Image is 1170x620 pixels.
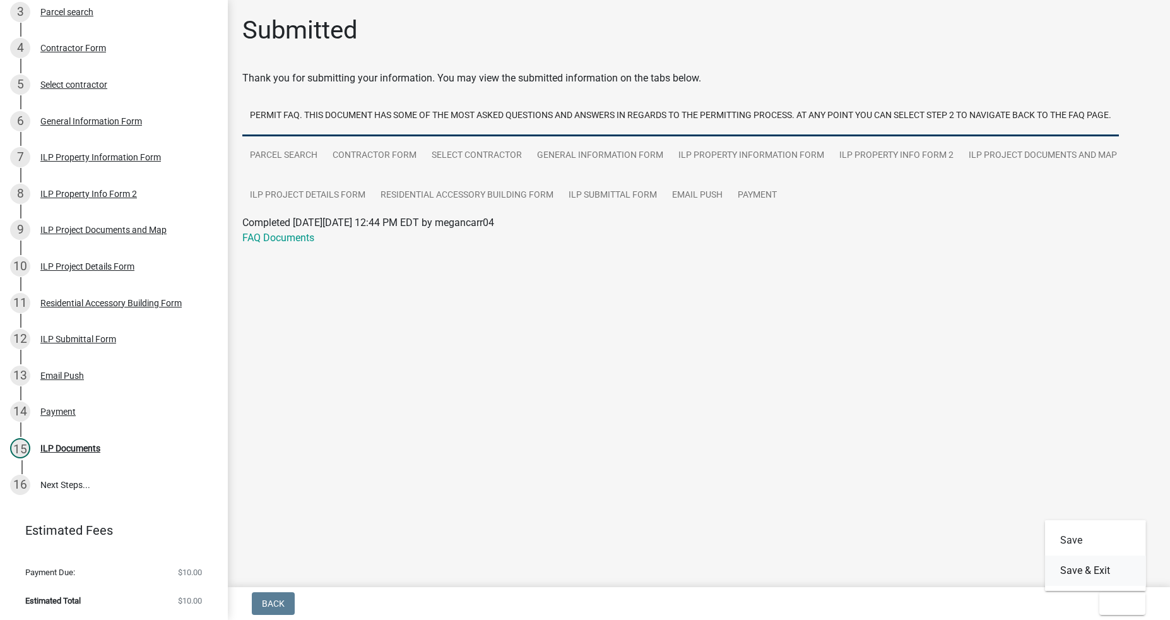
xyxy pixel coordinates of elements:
a: Estimated Fees [10,518,207,543]
a: ILP Submittal Form [561,176,665,216]
span: Exit [1109,599,1128,609]
div: 7 [10,147,30,167]
div: ILP Documents [40,444,100,453]
div: Payment [40,407,76,416]
span: $10.00 [178,568,202,576]
div: ILP Submittal Form [40,335,116,343]
a: Residential Accessory Building Form [373,176,561,216]
a: Parcel search [242,136,325,176]
div: 11 [10,293,30,313]
div: Thank you for submitting your information. You may view the submitted information on the tabs below. [242,71,1155,86]
span: $10.00 [178,597,202,605]
div: 16 [10,475,30,495]
button: Exit [1099,592,1145,615]
span: Estimated Total [25,597,81,605]
div: 14 [10,402,30,422]
div: 5 [10,75,30,95]
div: 6 [10,111,30,131]
div: 8 [10,184,30,204]
a: Payment [730,176,784,216]
a: FAQ Documents [242,232,314,244]
div: 15 [10,438,30,458]
span: Back [262,599,285,609]
a: Contractor Form [325,136,424,176]
span: Payment Due: [25,568,75,576]
button: Back [252,592,295,615]
button: Save [1045,525,1146,556]
a: Email Push [665,176,730,216]
div: 12 [10,329,30,349]
div: Select contractor [40,80,107,89]
div: 3 [10,2,30,22]
div: 10 [10,256,30,277]
a: Select contractor [424,136,529,176]
div: ILP Property Information Form [40,153,161,162]
div: Email Push [40,371,84,380]
div: Residential Accessory Building Form [40,299,182,307]
div: 13 [10,366,30,386]
a: General Information Form [529,136,671,176]
a: ILP Project Documents and Map [961,136,1125,176]
a: ILP Property Information Form [671,136,832,176]
span: Completed [DATE][DATE] 12:44 PM EDT by megancarr04 [242,217,494,229]
div: Exit [1045,520,1146,591]
div: 4 [10,38,30,58]
div: Contractor Form [40,44,106,52]
div: ILP Project Documents and Map [40,225,167,234]
div: ILP Project Details Form [40,262,134,271]
button: Save & Exit [1045,556,1146,586]
h1: Submitted [242,15,358,45]
div: 9 [10,220,30,240]
a: Permit FAQ. This document has some of the most asked questions and answers in regards to the perm... [242,96,1119,136]
div: General Information Form [40,117,142,126]
a: ILP Project Details Form [242,176,373,216]
div: ILP Property Info Form 2 [40,189,137,198]
a: ILP Property Info Form 2 [832,136,961,176]
div: Parcel search [40,8,93,16]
